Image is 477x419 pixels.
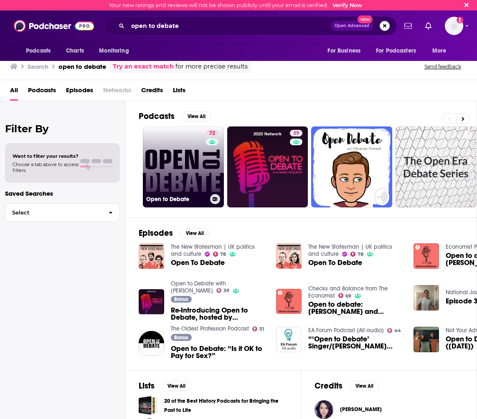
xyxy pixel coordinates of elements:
button: open menu [426,43,457,59]
a: Checks and Balance from The Economist [308,285,388,299]
p: Saved Searches [5,189,120,197]
a: Lists [173,83,185,101]
a: Open to debate: Harris and Trump clash [414,243,439,269]
a: 78 [350,252,364,257]
svg: Email not verified [457,17,463,23]
img: Clea Conner [315,400,333,419]
a: The New Statesman | UK politics and culture [171,243,255,257]
a: Credits [141,83,163,101]
a: 39 [216,288,230,293]
span: More [432,45,447,57]
a: Podcasts [28,83,56,101]
button: open menu [322,43,371,59]
h2: Podcasts [139,111,175,121]
span: Open to Debate: “Is it OK to Pay for Sex?” [171,345,266,359]
span: Networks [103,83,131,101]
img: “‘Open to Debate’ Singer/Crary EA debate - July 10” by Richard Y Chappell🔸 [276,327,302,352]
input: Search podcasts, credits, & more... [128,19,331,33]
h2: Episodes [139,228,173,238]
h3: Open to Debate [146,196,207,203]
a: Episodes [66,83,93,101]
span: 69 [345,294,351,298]
img: User Profile [445,17,463,35]
img: Episode 39: Open to Debate [414,285,439,310]
a: EA Forum Podcast (All audio) [308,327,384,334]
h3: open to debate [58,63,106,71]
a: Open To Debate [308,259,362,266]
span: Want to filter your results? [13,153,79,159]
button: View All [349,381,379,391]
a: The New Statesman | UK politics and culture [308,243,392,257]
a: 20 of the Best History Podcasts for Bringing the Past to Life [164,396,287,415]
a: Verify Now [332,2,362,8]
span: 51 [259,327,264,331]
div: Search podcasts, credits, & more... [105,16,397,35]
button: Show profile menu [445,17,463,35]
a: 72Open to Debate [143,126,224,207]
img: Open to Debate 🎧 #227 (June 21) [414,327,439,352]
span: Select [5,210,102,215]
button: open menu [93,43,140,59]
a: 69 [338,293,352,298]
img: Open to debate: Harris and Trump clash [276,289,302,314]
span: 39 [223,289,229,293]
span: Open to debate: [PERSON_NAME] and [PERSON_NAME] clash [308,301,403,315]
a: EpisodesView All [139,228,210,238]
span: Logged in as atenbroek [445,17,463,35]
span: 78 [358,252,363,256]
img: Re-Introducing Open to Debate, hosted by David Moscrop [139,289,164,315]
button: open menu [20,43,61,59]
a: Open To Debate [171,259,225,266]
span: “‘Open to Debate’ Singer/[PERSON_NAME] debate - [DATE]” by [PERSON_NAME]🔸 [308,336,403,350]
img: Podchaser - Follow, Share and Rate Podcasts [14,18,94,34]
span: Open Advanced [335,24,369,28]
span: for more precise results [175,62,248,71]
a: 78 [213,252,226,257]
a: Re-Introducing Open to Debate, hosted by David Moscrop [171,307,266,321]
span: Re-Introducing Open to Debate, hosted by [PERSON_NAME] [171,307,266,321]
span: Choose a tab above to access filters. [13,162,79,173]
img: Open To Debate [139,243,164,269]
a: CreditsView All [315,381,379,391]
span: [PERSON_NAME] [340,406,382,413]
a: Open to debate: Harris and Trump clash [308,301,403,315]
h3: Search [28,63,48,71]
a: 20 of the Best History Podcasts for Bringing the Past to Life [139,396,157,415]
a: Clea Conner [340,406,382,413]
a: ListsView All [139,381,191,391]
a: 72 [206,130,218,136]
span: 39 [293,129,299,138]
span: 72 [209,129,215,138]
a: Show notifications dropdown [401,19,415,33]
button: Select [5,203,120,222]
img: Open To Debate [276,243,302,269]
h2: Filter By [5,123,120,135]
span: Bonus [174,335,188,340]
span: For Business [327,45,360,57]
div: Your new ratings and reviews will not be shown publicly until your email is verified. [109,2,362,8]
h2: Lists [139,381,155,391]
a: 44 [387,328,401,333]
span: New [358,15,373,23]
span: Charts [66,45,84,57]
a: “‘Open to Debate’ Singer/Crary EA debate - July 10” by Richard Y Chappell🔸 [308,336,403,350]
a: Charts [61,43,89,59]
a: Open to Debate with David Moscrop [171,280,226,294]
a: Try an exact match [113,62,174,71]
button: View All [181,111,211,121]
span: For Podcasters [376,45,416,57]
button: View All [180,228,210,238]
button: Send feedback [422,63,464,70]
